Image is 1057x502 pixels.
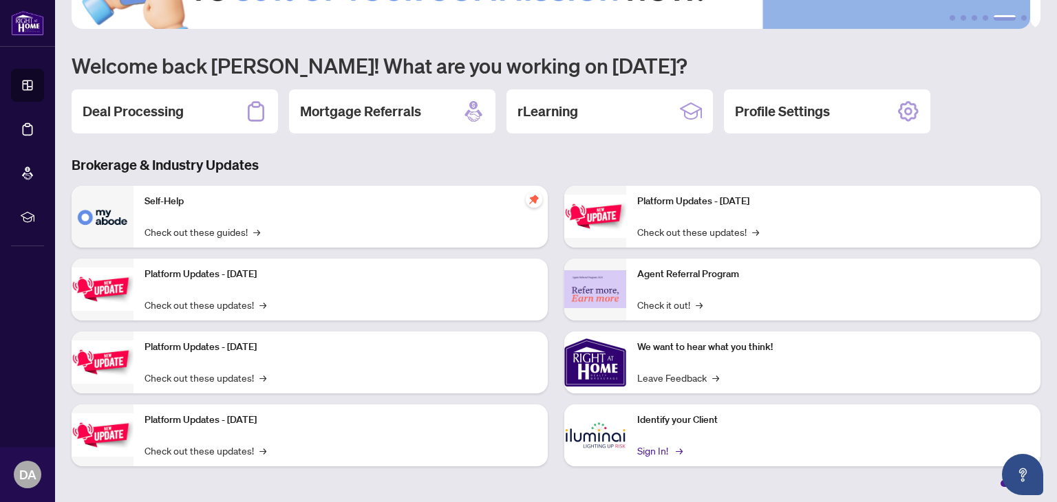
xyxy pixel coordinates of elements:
[637,443,681,458] a: Sign In!→
[145,370,266,385] a: Check out these updates!→
[526,191,542,208] span: pushpin
[637,297,703,312] a: Check it out!→
[564,404,626,466] img: Identify your Client
[1021,15,1027,21] button: 6
[961,15,966,21] button: 2
[637,370,719,385] a: Leave Feedback→
[696,297,703,312] span: →
[637,194,1029,209] p: Platform Updates - [DATE]
[145,194,537,209] p: Self-Help
[72,340,134,384] img: Platform Updates - July 21, 2025
[259,297,266,312] span: →
[972,15,977,21] button: 3
[712,370,719,385] span: →
[950,15,955,21] button: 1
[637,224,759,239] a: Check out these updates!→
[72,268,134,311] img: Platform Updates - September 16, 2025
[145,297,266,312] a: Check out these updates!→
[253,224,260,239] span: →
[145,443,266,458] a: Check out these updates!→
[564,270,626,308] img: Agent Referral Program
[259,370,266,385] span: →
[637,340,1029,355] p: We want to hear what you think!
[735,102,830,121] h2: Profile Settings
[72,52,1040,78] h1: Welcome back [PERSON_NAME]! What are you working on [DATE]?
[994,15,1016,21] button: 5
[145,224,260,239] a: Check out these guides!→
[564,331,626,393] img: We want to hear what you think!
[676,443,683,458] span: →
[11,10,44,36] img: logo
[752,224,759,239] span: →
[517,102,578,121] h2: rLearning
[72,155,1040,175] h3: Brokerage & Industry Updates
[637,267,1029,282] p: Agent Referral Program
[145,267,537,282] p: Platform Updates - [DATE]
[145,340,537,355] p: Platform Updates - [DATE]
[259,443,266,458] span: →
[72,186,134,248] img: Self-Help
[83,102,184,121] h2: Deal Processing
[564,195,626,238] img: Platform Updates - June 23, 2025
[983,15,988,21] button: 4
[637,413,1029,428] p: Identify your Client
[1002,454,1043,495] button: Open asap
[72,413,134,457] img: Platform Updates - July 8, 2025
[19,465,36,484] span: DA
[145,413,537,428] p: Platform Updates - [DATE]
[300,102,421,121] h2: Mortgage Referrals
